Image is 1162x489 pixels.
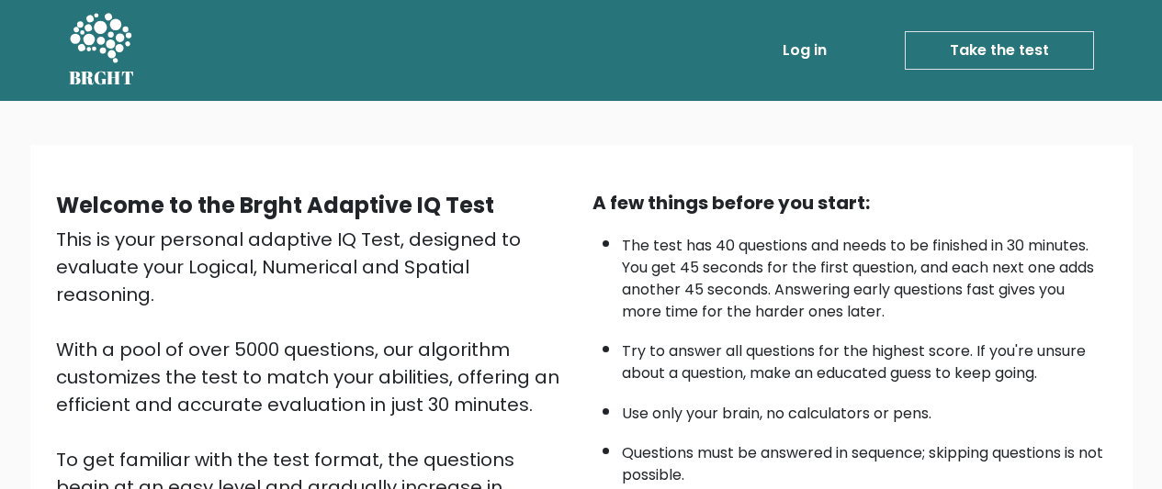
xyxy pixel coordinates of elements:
li: Questions must be answered in sequence; skipping questions is not possible. [622,433,1107,486]
li: The test has 40 questions and needs to be finished in 30 minutes. You get 45 seconds for the firs... [622,226,1107,323]
a: BRGHT [69,7,135,94]
h5: BRGHT [69,67,135,89]
li: Try to answer all questions for the highest score. If you're unsure about a question, make an edu... [622,331,1107,384]
b: Welcome to the Brght Adaptive IQ Test [56,190,494,220]
a: Take the test [905,31,1094,70]
div: A few things before you start: [592,189,1107,217]
li: Use only your brain, no calculators or pens. [622,394,1107,425]
a: Log in [775,32,834,69]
